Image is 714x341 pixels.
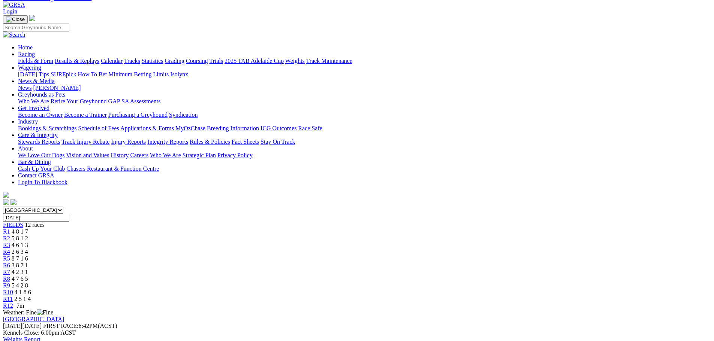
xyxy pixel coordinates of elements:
[18,71,711,78] div: Wagering
[3,269,10,275] span: R7
[260,125,296,131] a: ICG Outcomes
[66,152,109,158] a: Vision and Values
[18,145,33,152] a: About
[6,16,25,22] img: Close
[3,323,42,329] span: [DATE]
[124,58,140,64] a: Tracks
[3,289,13,295] a: R10
[55,58,99,64] a: Results & Replays
[108,71,169,77] a: Minimum Betting Limits
[3,214,69,222] input: Select date
[18,51,35,57] a: Racing
[18,118,38,125] a: Industry
[12,228,28,235] span: 4 8 1 7
[43,323,117,329] span: 6:42PM(ACST)
[18,112,63,118] a: Become an Owner
[18,91,65,98] a: Greyhounds as Pets
[37,309,53,316] img: Fine
[217,152,253,158] a: Privacy Policy
[12,255,28,262] span: 8 7 1 6
[3,275,10,282] a: R8
[209,58,223,64] a: Trials
[18,152,64,158] a: We Love Our Dogs
[18,125,711,132] div: Industry
[3,316,64,322] a: [GEOGRAPHIC_DATA]
[3,199,9,205] img: facebook.svg
[18,64,41,71] a: Wagering
[169,112,198,118] a: Syndication
[33,85,81,91] a: [PERSON_NAME]
[3,296,13,302] a: R11
[51,98,107,104] a: Retire Your Greyhound
[3,31,25,38] img: Search
[232,138,259,145] a: Fact Sheets
[3,255,10,262] a: R5
[3,302,13,309] a: R12
[64,112,107,118] a: Become a Trainer
[12,249,28,255] span: 2 6 3 4
[18,138,711,145] div: Care & Integrity
[18,165,711,172] div: Bar & Dining
[3,1,25,8] img: GRSA
[12,235,28,241] span: 5 8 1 2
[78,71,107,77] a: How To Bet
[18,172,54,179] a: Contact GRSA
[3,262,10,268] a: R6
[18,44,33,51] a: Home
[61,138,109,145] a: Track Injury Rebate
[3,249,10,255] span: R4
[51,71,76,77] a: SUREpick
[14,296,31,302] span: 2 5 1 4
[285,58,305,64] a: Weights
[108,98,161,104] a: GAP SA Assessments
[18,132,58,138] a: Care & Integrity
[12,242,28,248] span: 4 6 1 3
[18,78,55,84] a: News & Media
[108,112,168,118] a: Purchasing a Greyhound
[3,222,23,228] a: FIELDS
[3,282,10,289] a: R9
[18,105,49,111] a: Get Involved
[130,152,148,158] a: Careers
[142,58,163,64] a: Statistics
[10,199,16,205] img: twitter.svg
[15,302,24,309] span: -7m
[298,125,322,131] a: Race Safe
[3,323,22,329] span: [DATE]
[3,242,10,248] span: R3
[207,125,259,131] a: Breeding Information
[147,138,188,145] a: Integrity Reports
[18,159,51,165] a: Bar & Dining
[78,125,119,131] a: Schedule of Fees
[183,152,216,158] a: Strategic Plan
[12,275,28,282] span: 4 7 6 5
[18,71,49,77] a: [DATE] Tips
[25,222,45,228] span: 12 races
[3,228,10,235] a: R1
[3,192,9,198] img: logo-grsa-white.png
[3,8,17,15] a: Login
[12,269,28,275] span: 4 2 3 1
[18,85,711,91] div: News & Media
[12,262,28,268] span: 3 8 7 1
[12,282,28,289] span: 5 4 2 8
[18,138,60,145] a: Stewards Reports
[15,289,31,295] span: 4 1 8 6
[3,24,69,31] input: Search
[111,138,146,145] a: Injury Reports
[3,235,10,241] span: R2
[18,152,711,159] div: About
[165,58,184,64] a: Grading
[18,179,67,185] a: Login To Blackbook
[186,58,208,64] a: Coursing
[111,152,129,158] a: History
[18,58,711,64] div: Racing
